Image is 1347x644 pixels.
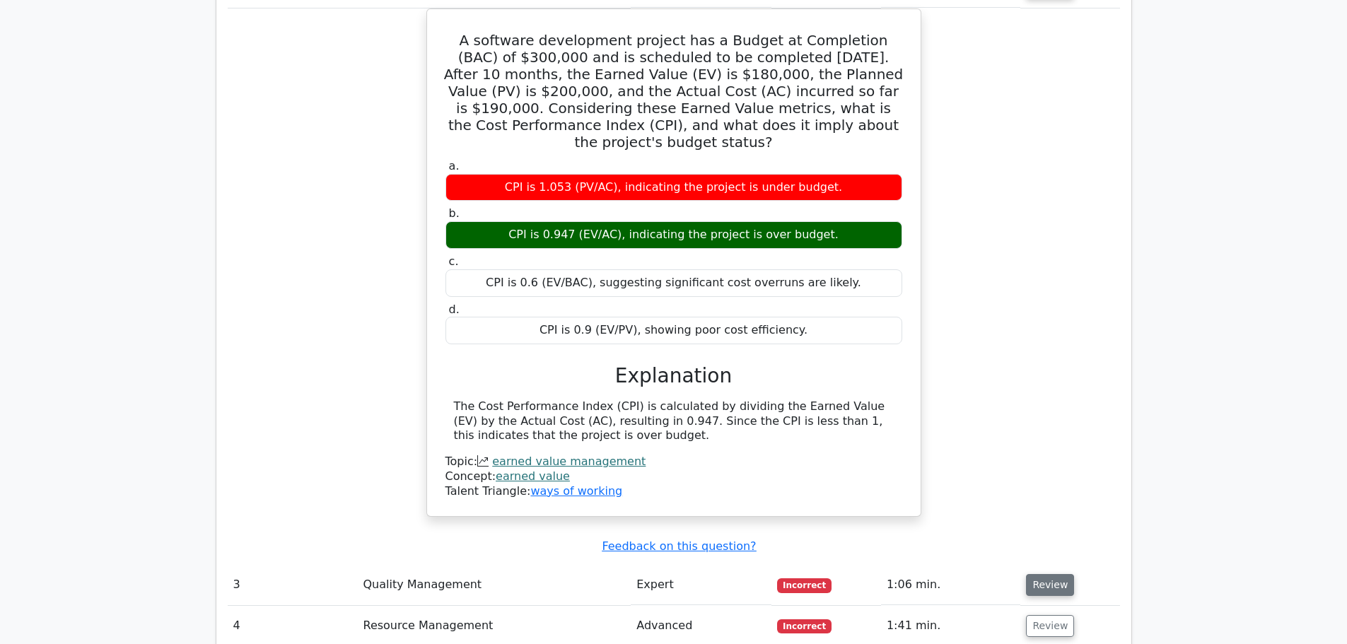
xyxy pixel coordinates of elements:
a: ways of working [530,484,622,498]
button: Review [1026,615,1074,637]
div: CPI is 0.9 (EV/PV), showing poor cost efficiency. [445,317,902,344]
h5: A software development project has a Budget at Completion (BAC) of $300,000 and is scheduled to b... [444,32,904,151]
button: Review [1026,574,1074,596]
a: earned value management [492,455,646,468]
span: c. [449,254,459,268]
h3: Explanation [454,364,894,388]
span: Incorrect [777,578,832,592]
div: CPI is 0.6 (EV/BAC), suggesting significant cost overruns are likely. [445,269,902,297]
div: The Cost Performance Index (CPI) is calculated by dividing the Earned Value (EV) by the Actual Co... [454,399,894,443]
td: Expert [631,565,771,605]
span: Incorrect [777,619,832,633]
span: a. [449,159,460,172]
a: Feedback on this question? [602,539,756,553]
a: earned value [496,469,570,483]
td: Quality Management [357,565,631,605]
td: 3 [228,565,358,605]
div: Topic: [445,455,902,469]
div: Talent Triangle: [445,455,902,498]
div: CPI is 1.053 (PV/AC), indicating the project is under budget. [445,174,902,201]
div: CPI is 0.947 (EV/AC), indicating the project is over budget. [445,221,902,249]
span: b. [449,206,460,220]
div: Concept: [445,469,902,484]
td: 1:06 min. [881,565,1020,605]
span: d. [449,303,460,316]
